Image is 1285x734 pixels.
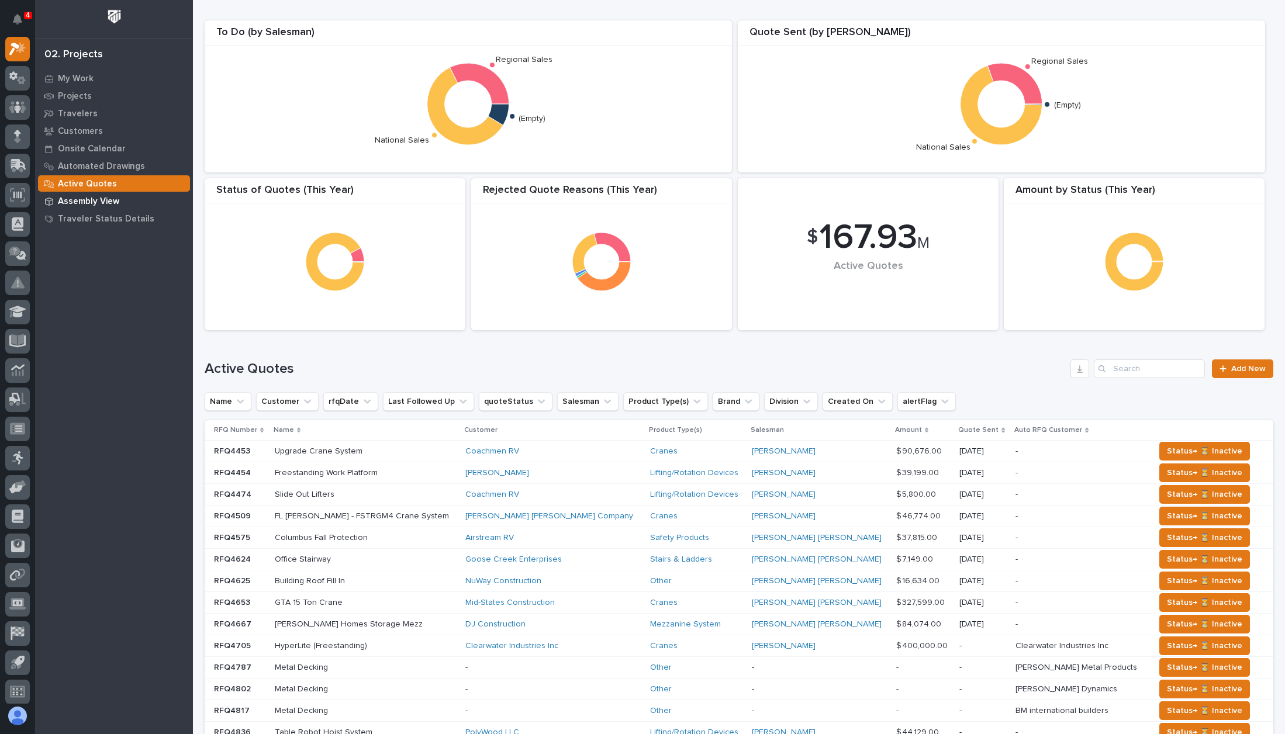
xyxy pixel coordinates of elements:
[275,639,369,651] p: HyperLite (Freestanding)
[35,87,193,105] a: Projects
[650,511,678,521] a: Cranes
[214,531,253,543] p: RFQ4575
[1167,639,1242,653] span: Status→ ⏳ Inactive
[214,617,254,629] p: RFQ4667
[465,598,555,608] a: Mid-States Construction
[205,484,1273,506] tr: RFQ4474RFQ4474 Slide Out LiftersSlide Out Lifters Coachmen RV Lifting/Rotation Devices [PERSON_NA...
[1159,636,1250,655] button: Status→ ⏳ Inactive
[1159,550,1250,569] button: Status→ ⏳ Inactive
[1212,359,1273,378] a: Add New
[214,466,253,478] p: RFQ4454
[1167,466,1242,480] span: Status→ ⏳ Inactive
[650,684,672,694] a: Other
[375,136,430,144] text: National Sales
[650,555,712,565] a: Stairs & Ladders
[650,468,738,478] a: Lifting/Rotation Devices
[1167,487,1242,501] span: Status→ ⏳ Inactive
[1167,574,1242,588] span: Status→ ⏳ Inactive
[205,592,1273,614] tr: RFQ4653RFQ4653 GTA 15 Ton CraneGTA 15 Ton Crane Mid-States Construction Cranes [PERSON_NAME] [PER...
[758,260,979,297] div: Active Quotes
[465,619,526,629] a: DJ Construction
[1014,424,1082,437] p: Auto RFQ Customer
[896,574,942,586] p: $ 16,634.00
[214,639,253,651] p: RFQ4705
[1167,595,1242,610] span: Status→ ⏳ Inactive
[752,533,882,543] a: [PERSON_NAME] [PERSON_NAME]
[26,11,30,19] p: 4
[959,641,1006,651] p: -
[35,157,193,175] a: Automated Drawings
[650,446,678,456] a: Cranes
[35,105,193,122] a: Travelers
[35,175,193,192] a: Active Quotes
[896,704,901,716] p: -
[959,598,1006,608] p: [DATE]
[205,570,1273,592] tr: RFQ4625RFQ4625 Building Roof Fill InBuilding Roof Fill In NuWay Construction Other [PERSON_NAME] ...
[214,704,252,716] p: RFQ4817
[917,143,971,151] text: National Sales
[205,614,1273,635] tr: RFQ4667RFQ4667 [PERSON_NAME] Homes Storage Mezz[PERSON_NAME] Homes Storage Mezz DJ Construction M...
[959,576,1006,586] p: [DATE]
[205,462,1273,484] tr: RFQ4454RFQ4454 Freestanding Work PlatformFreestanding Work Platform [PERSON_NAME] Lifting/Rotatio...
[896,531,939,543] p: $ 37,815.00
[650,576,672,586] a: Other
[205,361,1066,378] h1: Active Quotes
[650,490,738,500] a: Lifting/Rotation Devices
[471,184,732,203] div: Rejected Quote Reasons (This Year)
[819,220,917,255] span: 167.93
[1015,574,1020,586] p: -
[1167,444,1242,458] span: Status→ ⏳ Inactive
[1159,442,1250,461] button: Status→ ⏳ Inactive
[274,424,294,437] p: Name
[256,392,319,411] button: Customer
[214,660,254,673] p: RFQ4787
[959,663,1006,673] p: -
[58,179,117,189] p: Active Quotes
[752,663,887,673] p: -
[103,6,125,27] img: Workspace Logo
[5,704,30,728] button: users-avatar
[465,684,640,694] p: -
[764,392,818,411] button: Division
[1015,660,1139,673] p: [PERSON_NAME] Metal Products
[465,663,640,673] p: -
[959,511,1006,521] p: [DATE]
[205,678,1273,700] tr: RFQ4802RFQ4802 Metal DeckingMetal Decking -Other --- -[PERSON_NAME] Dynamics[PERSON_NAME] Dynamic...
[205,184,465,203] div: Status of Quotes (This Year)
[1015,531,1020,543] p: -
[214,682,253,694] p: RFQ4802
[1015,639,1111,651] p: Clearwater Industries Inc
[1015,704,1111,716] p: BM international builders
[214,487,254,500] p: RFQ4474
[896,682,901,694] p: -
[214,552,253,565] p: RFQ4624
[465,511,633,521] a: [PERSON_NAME] [PERSON_NAME] Company
[752,598,882,608] a: [PERSON_NAME] [PERSON_NAME]
[958,424,999,437] p: Quote Sent
[1004,184,1265,203] div: Amount by Status (This Year)
[465,555,562,565] a: Goose Creek Enterprises
[896,487,938,500] p: $ 5,800.00
[205,549,1273,570] tr: RFQ4624RFQ4624 Office StairwayOffice Stairway Goose Creek Enterprises Stairs & Ladders [PERSON_NA...
[1015,444,1020,456] p: -
[58,144,126,154] p: Onsite Calendar
[275,574,347,586] p: Building Roof Fill In
[465,641,558,651] a: Clearwater Industries Inc
[58,74,94,84] p: My Work
[959,468,1006,478] p: [DATE]
[58,109,98,119] p: Travelers
[713,392,759,411] button: Brand
[1159,463,1250,482] button: Status→ ⏳ Inactive
[807,226,818,248] span: $
[896,617,944,629] p: $ 84,074.00
[1167,552,1242,566] span: Status→ ⏳ Inactive
[650,663,672,673] a: Other
[752,511,816,521] a: [PERSON_NAME]
[650,619,721,629] a: Mezzanine System
[58,214,154,224] p: Traveler Status Details
[959,684,1006,694] p: -
[896,552,935,565] p: $ 7,149.00
[557,392,619,411] button: Salesman
[959,490,1006,500] p: [DATE]
[823,392,893,411] button: Created On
